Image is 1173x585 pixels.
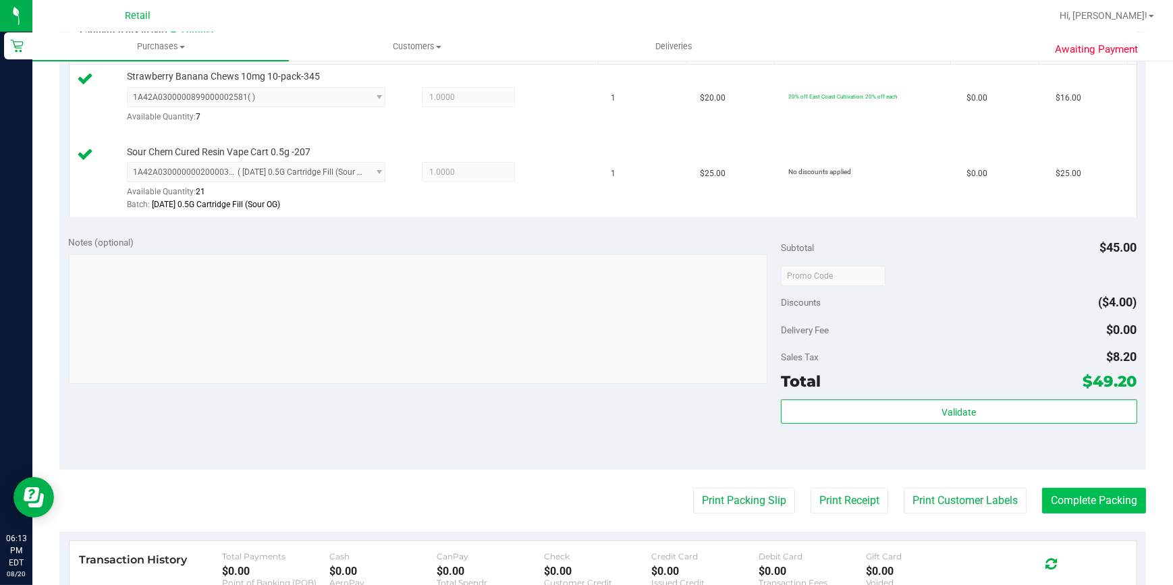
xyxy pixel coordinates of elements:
[222,565,329,578] div: $0.00
[789,168,852,175] span: No discounts applied
[127,70,320,83] span: Strawberry Banana Chews 10mg 10-pack-345
[759,565,866,578] div: $0.00
[127,200,150,209] span: Batch:
[1056,92,1081,105] span: $16.00
[544,565,651,578] div: $0.00
[1055,42,1138,57] span: Awaiting Payment
[6,532,26,569] p: 06:13 PM EDT
[127,107,398,134] div: Available Quantity:
[942,407,976,418] span: Validate
[811,488,888,513] button: Print Receipt
[1107,323,1137,337] span: $0.00
[152,200,280,209] span: [DATE] 0.5G Cartridge Fill (Sour OG)
[789,93,898,100] span: 20% off East Coast Cultivation: 20% off each
[781,325,829,335] span: Delivery Fee
[32,32,289,61] a: Purchases
[693,488,795,513] button: Print Packing Slip
[222,551,329,561] div: Total Payments
[544,551,651,561] div: Check
[781,266,885,286] input: Promo Code
[700,92,726,105] span: $20.00
[781,372,821,391] span: Total
[196,187,205,196] span: 21
[866,551,973,561] div: Gift Card
[781,242,814,253] span: Subtotal
[32,40,289,53] span: Purchases
[966,92,987,105] span: $0.00
[69,237,134,248] span: Notes (optional)
[290,40,545,53] span: Customers
[329,565,437,578] div: $0.00
[651,551,759,561] div: Credit Card
[611,92,616,105] span: 1
[1107,350,1137,364] span: $8.20
[127,182,398,208] div: Available Quantity:
[6,569,26,579] p: 08/20
[1042,488,1146,513] button: Complete Packing
[904,488,1027,513] button: Print Customer Labels
[700,167,726,180] span: $25.00
[196,112,200,121] span: 7
[611,167,616,180] span: 1
[1099,295,1137,309] span: ($4.00)
[1060,10,1147,21] span: Hi, [PERSON_NAME]!
[127,146,310,159] span: Sour Chem Cured Resin Vape Cart 0.5g -207
[966,167,987,180] span: $0.00
[329,551,437,561] div: Cash
[289,32,545,61] a: Customers
[13,477,54,518] iframe: Resource center
[781,399,1137,424] button: Validate
[651,565,759,578] div: $0.00
[759,551,866,561] div: Debit Card
[437,565,544,578] div: $0.00
[637,40,711,53] span: Deliveries
[1083,372,1137,391] span: $49.20
[1100,240,1137,254] span: $45.00
[437,551,544,561] div: CanPay
[125,10,151,22] span: Retail
[1056,167,1081,180] span: $25.00
[546,32,802,61] a: Deliveries
[10,39,24,53] inline-svg: Retail
[781,352,819,362] span: Sales Tax
[866,565,973,578] div: $0.00
[781,290,821,314] span: Discounts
